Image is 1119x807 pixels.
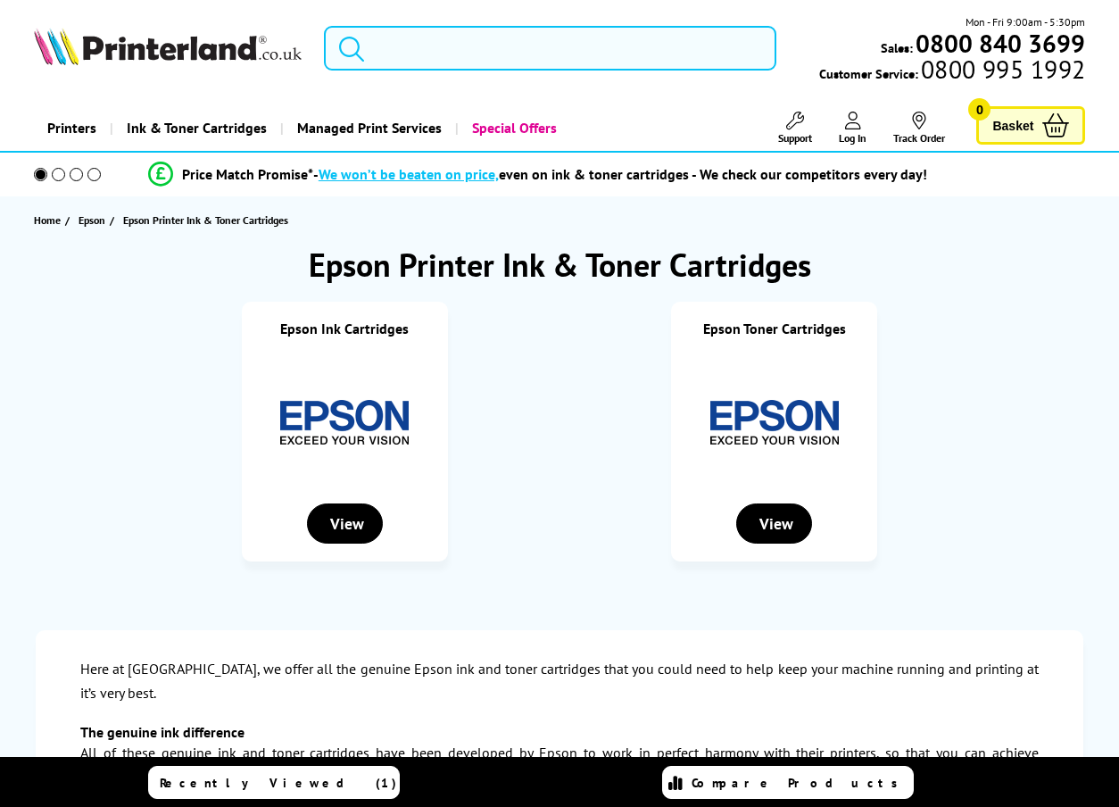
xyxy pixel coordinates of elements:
[319,165,499,183] span: We won’t be beaten on price,
[34,211,65,229] a: Home
[778,131,812,145] span: Support
[34,28,302,70] a: Printerland Logo
[692,775,908,791] span: Compare Products
[913,35,1085,52] a: 0800 840 3699
[893,112,945,145] a: Track Order
[79,211,105,229] span: Epson
[778,112,812,145] a: Support
[662,766,914,799] a: Compare Products
[148,766,400,799] a: Recently Viewed (1)
[34,28,302,66] img: Printerland Logo
[9,159,1066,190] li: modal_Promise
[455,105,570,151] a: Special Offers
[307,503,383,544] div: View
[736,503,812,544] div: View
[992,113,1033,137] span: Basket
[736,515,812,533] a: View
[127,105,267,151] span: Ink & Toner Cartridges
[708,355,841,489] img: Epson Toner Cartridges
[313,165,927,183] div: - even on ink & toner cartridges - We check our competitors every day!
[280,320,409,337] a: Epson Ink Cartridges
[18,244,1101,286] h1: Epson Printer Ink & Toner Cartridges
[80,723,1039,741] h3: The genuine ink difference
[976,106,1085,145] a: Basket 0
[839,131,866,145] span: Log In
[79,211,110,229] a: Epson
[307,515,383,533] a: View
[280,105,455,151] a: Managed Print Services
[881,39,913,56] span: Sales:
[182,165,313,183] span: Price Match Promise*
[918,61,1085,78] span: 0800 995 1992
[968,98,991,121] span: 0
[123,213,288,227] span: Epson Printer Ink & Toner Cartridges
[80,657,1039,705] p: Here at [GEOGRAPHIC_DATA], we offer all the genuine Epson ink and toner cartridges that you could...
[819,61,1085,82] span: Customer Service:
[966,13,1085,30] span: Mon - Fri 9:00am - 5:30pm
[160,775,397,791] span: Recently Viewed (1)
[110,105,280,151] a: Ink & Toner Cartridges
[278,355,411,489] img: Epson Ink Cartridges
[916,27,1085,60] b: 0800 840 3699
[34,105,110,151] a: Printers
[703,320,846,337] a: Epson Toner Cartridges
[839,112,866,145] a: Log In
